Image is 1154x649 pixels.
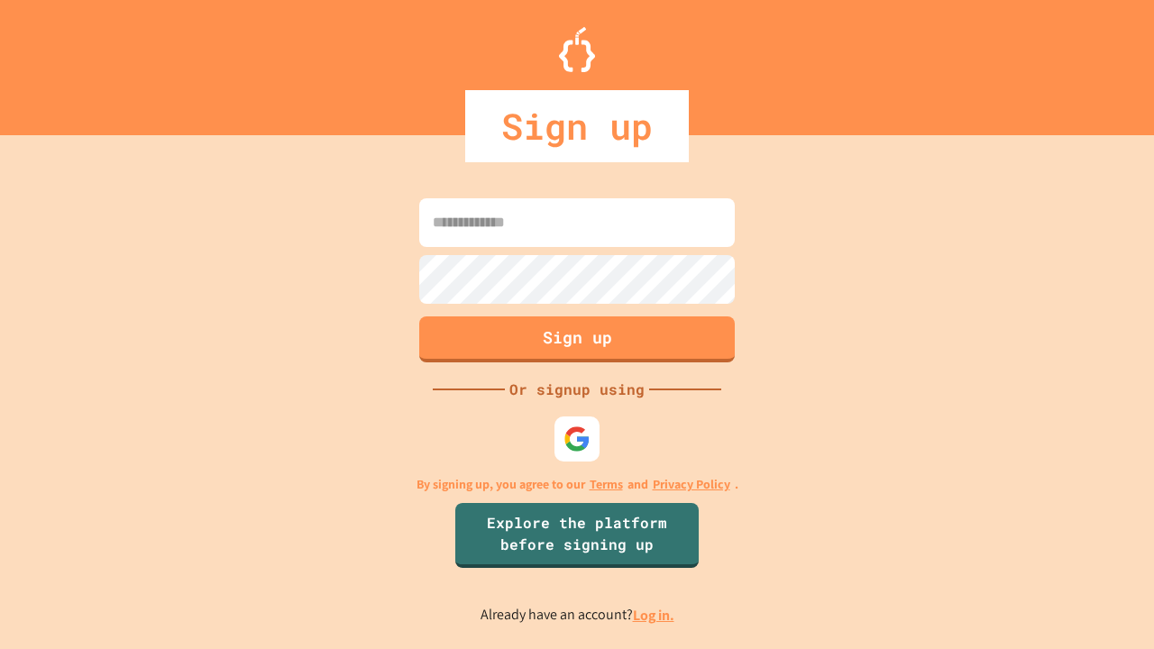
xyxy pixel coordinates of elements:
[633,606,674,625] a: Log in.
[417,475,738,494] p: By signing up, you agree to our and .
[455,503,699,568] a: Explore the platform before signing up
[465,90,689,162] div: Sign up
[653,475,730,494] a: Privacy Policy
[505,379,649,400] div: Or signup using
[559,27,595,72] img: Logo.svg
[419,316,735,362] button: Sign up
[590,475,623,494] a: Terms
[481,604,674,626] p: Already have an account?
[563,425,591,452] img: google-icon.svg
